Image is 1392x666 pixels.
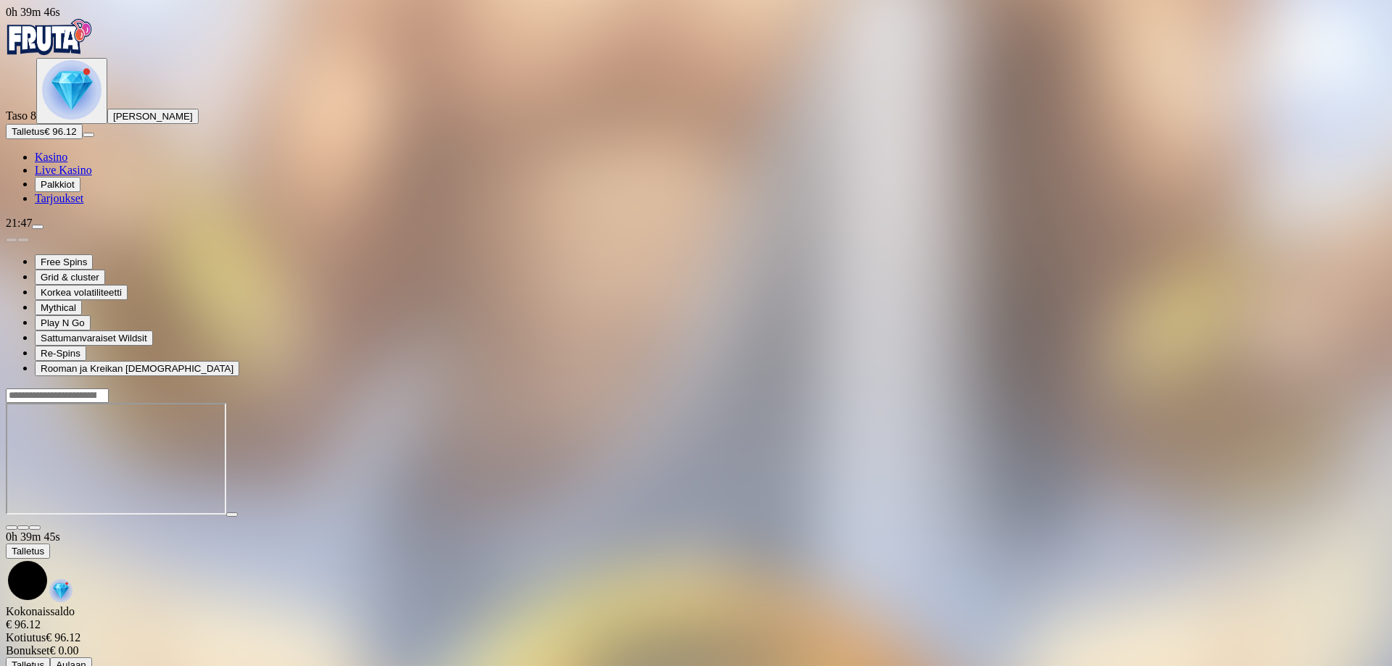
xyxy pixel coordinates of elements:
span: Talletus [12,126,44,137]
span: Taso 8 [6,109,36,122]
button: play icon [226,512,238,517]
button: Talletusplus icon€ 96.12 [6,124,83,139]
span: Bonukset [6,644,49,657]
button: Korkea volatiliteetti [35,285,128,300]
button: Mythical [35,300,82,315]
span: Sattumanvaraiset Wildsit [41,333,147,344]
span: [PERSON_NAME] [113,111,193,122]
span: Talletus [12,546,44,557]
button: Talletus [6,544,50,559]
button: level unlocked [36,58,107,124]
button: fullscreen icon [29,525,41,530]
span: user session time [6,6,60,18]
img: reward-icon [49,579,72,602]
div: € 96.12 [6,631,1386,644]
button: Re-Spins [35,346,86,361]
iframe: Rise of Olympus [6,403,226,515]
span: Mythical [41,302,76,313]
span: Rooman ja Kreikan [DEMOGRAPHIC_DATA] [41,363,233,374]
button: menu [32,225,43,229]
button: Rooman ja Kreikan [DEMOGRAPHIC_DATA] [35,361,239,376]
a: Kasino [35,151,67,163]
button: chevron-down icon [17,525,29,530]
input: Search [6,388,109,403]
span: Grid & cluster [41,272,99,283]
span: Korkea volatiliteetti [41,287,122,298]
a: Live Kasino [35,164,92,176]
div: € 96.12 [6,618,1386,631]
button: Palkkiot [35,177,80,192]
nav: Primary [6,19,1386,205]
span: Palkkiot [41,179,75,190]
span: Kotiutus [6,631,46,644]
a: Fruta [6,45,93,57]
div: Kokonaissaldo [6,605,1386,631]
div: Game menu [6,530,1386,605]
span: € 96.12 [44,126,76,137]
button: Sattumanvaraiset Wildsit [35,330,153,346]
button: next slide [17,238,29,242]
img: level unlocked [42,60,101,120]
a: Tarjoukset [35,192,83,204]
div: € 0.00 [6,644,1386,657]
button: prev slide [6,238,17,242]
img: Fruta [6,19,93,55]
button: close icon [6,525,17,530]
span: Play N Go [41,317,85,328]
button: [PERSON_NAME] [107,109,199,124]
button: menu [83,133,94,137]
button: Grid & cluster [35,270,105,285]
nav: Main menu [6,151,1386,205]
span: 21:47 [6,217,32,229]
button: Free Spins [35,254,93,270]
span: Re-Spins [41,348,80,359]
span: user session time [6,530,60,543]
button: Play N Go [35,315,91,330]
span: Free Spins [41,257,87,267]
